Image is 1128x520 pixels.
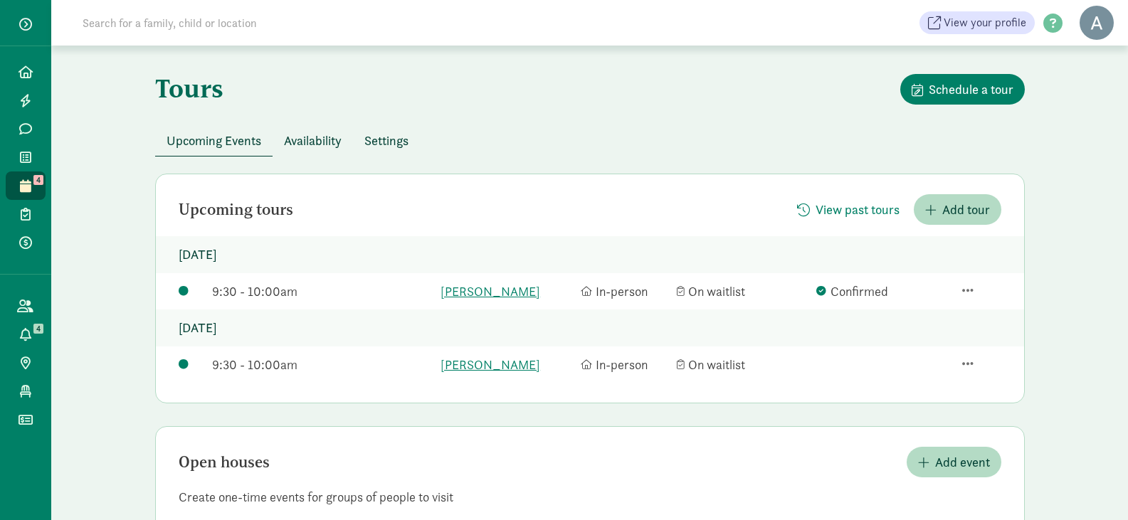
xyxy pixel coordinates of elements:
[155,74,223,102] h1: Tours
[441,282,574,301] a: [PERSON_NAME]
[944,14,1026,31] span: View your profile
[212,355,433,374] div: 9:30 - 10:00am
[212,282,433,301] div: 9:30 - 10:00am
[441,355,574,374] a: [PERSON_NAME]
[284,131,342,150] span: Availability
[914,194,1001,225] button: Add tour
[167,131,261,150] span: Upcoming Events
[179,201,293,218] h2: Upcoming tours
[364,131,408,150] span: Settings
[907,447,1001,477] button: Add event
[581,355,670,374] div: In-person
[919,11,1035,34] a: View your profile
[929,80,1013,99] span: Schedule a tour
[33,324,43,334] span: 4
[581,282,670,301] div: In-person
[900,74,1025,105] button: Schedule a tour
[677,355,810,374] div: On waitlist
[816,200,900,219] span: View past tours
[156,309,1024,346] p: [DATE]
[786,202,911,218] a: View past tours
[677,282,810,301] div: On waitlist
[942,200,990,219] span: Add tour
[6,320,46,349] a: 4
[6,171,46,200] a: 4
[33,175,43,185] span: 4
[353,125,420,156] button: Settings
[155,125,273,156] button: Upcoming Events
[816,282,949,301] div: Confirmed
[935,452,990,472] span: Add event
[1057,452,1128,520] iframe: Chat Widget
[156,236,1024,273] p: [DATE]
[273,125,353,156] button: Availability
[786,194,911,225] button: View past tours
[74,9,473,37] input: Search for a family, child or location
[156,489,1024,506] p: Create one-time events for groups of people to visit
[179,454,270,471] h2: Open houses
